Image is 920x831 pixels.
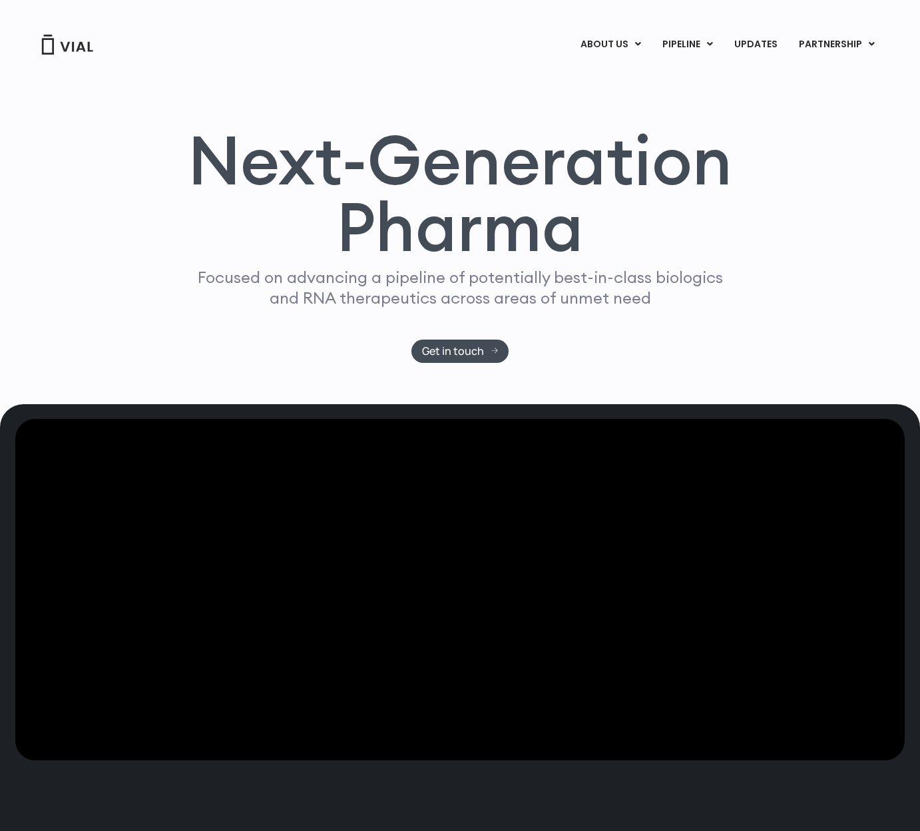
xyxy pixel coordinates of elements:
[411,340,509,363] a: Get in touch
[570,33,651,56] a: ABOUT USMenu Toggle
[788,33,885,56] a: PARTNERSHIPMenu Toggle
[652,33,723,56] a: PIPELINEMenu Toggle
[192,267,728,308] p: Focused on advancing a pipeline of potentially best-in-class biologics and RNA therapeutics acros...
[422,346,484,356] span: Get in touch
[172,127,748,261] h1: Next-Generation Pharma
[41,35,94,55] img: Vial Logo
[724,33,788,56] a: UPDATES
